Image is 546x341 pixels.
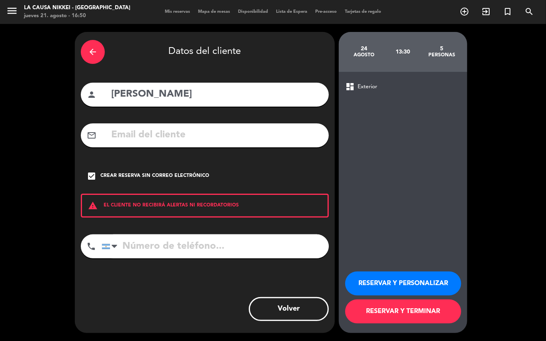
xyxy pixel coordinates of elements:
div: Argentina: +54 [102,235,120,258]
i: turned_in_not [503,7,512,16]
button: RESERVAR Y TERMINAR [345,299,461,323]
i: mail_outline [87,131,96,140]
div: 5 [422,46,461,52]
div: 13:30 [384,38,422,66]
span: Mis reservas [161,10,194,14]
div: EL CLIENTE NO RECIBIRÁ ALERTAS NI RECORDATORIOS [81,194,329,218]
span: Mapa de mesas [194,10,234,14]
div: personas [422,52,461,58]
input: Número de teléfono... [102,234,329,258]
i: phone [86,242,96,251]
button: RESERVAR Y PERSONALIZAR [345,272,461,295]
button: Volver [249,297,329,321]
i: add_circle_outline [460,7,469,16]
div: La Causa Nikkei - [GEOGRAPHIC_DATA] [24,4,130,12]
span: Tarjetas de regalo [341,10,385,14]
input: Email del cliente [110,127,323,143]
input: Nombre del cliente [110,86,323,103]
i: search [524,7,534,16]
div: Crear reserva sin correo electrónico [100,172,209,180]
div: jueves 21. agosto - 16:50 [24,12,130,20]
i: warning [82,201,104,210]
span: Exterior [358,82,377,91]
span: Disponibilidad [234,10,272,14]
span: dashboard [345,82,355,91]
span: Pre-acceso [311,10,341,14]
div: agosto [345,52,384,58]
i: person [87,90,96,99]
i: arrow_back [88,47,98,57]
span: Lista de Espera [272,10,311,14]
i: check_box [87,171,96,181]
button: menu [6,5,18,20]
i: menu [6,5,18,17]
div: Datos del cliente [81,38,329,66]
i: exit_to_app [481,7,491,16]
div: 24 [345,46,384,52]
